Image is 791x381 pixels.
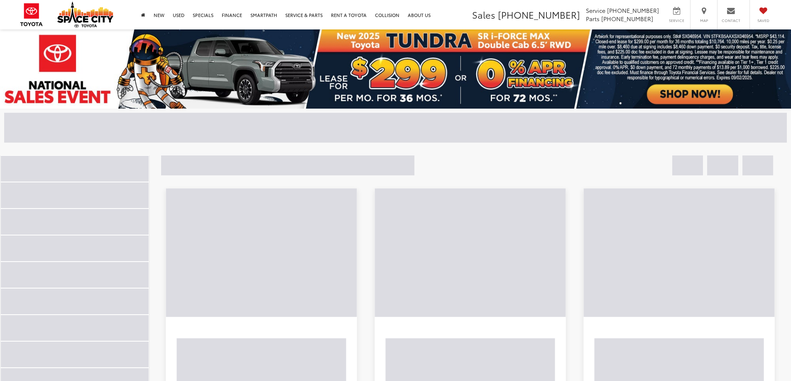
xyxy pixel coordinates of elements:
[498,8,580,21] span: [PHONE_NUMBER]
[57,2,113,27] img: Space City Toyota
[586,15,600,23] span: Parts
[607,6,659,15] span: [PHONE_NUMBER]
[601,15,653,23] span: [PHONE_NUMBER]
[754,18,772,23] span: Saved
[722,18,740,23] span: Contact
[695,18,713,23] span: Map
[667,18,686,23] span: Service
[472,8,495,21] span: Sales
[586,6,605,15] span: Service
